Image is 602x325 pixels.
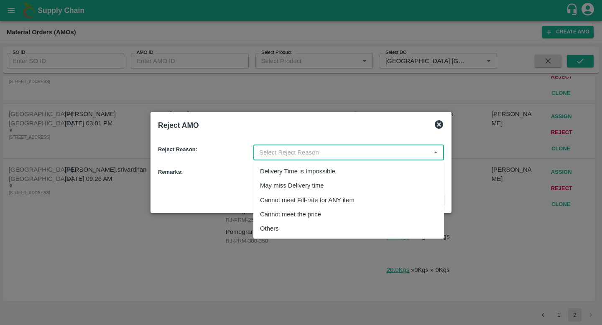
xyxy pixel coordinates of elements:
[260,209,321,218] div: Cannot meet the price
[158,169,183,175] label: Remarks:
[158,146,197,152] label: Reject Reason:
[256,147,428,158] input: Select Reject Reason
[430,147,441,158] button: Close
[260,167,335,176] div: Delivery Time is Impossible
[260,195,355,204] div: Cannot meet Fill-rate for ANY item
[260,224,279,233] div: Others
[260,181,324,190] div: May miss Delivery time
[158,121,199,129] b: Reject AMO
